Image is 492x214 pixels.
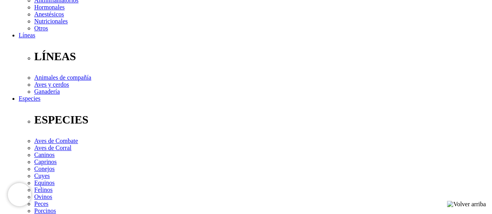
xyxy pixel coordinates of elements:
[34,158,57,165] a: Caprinos
[8,183,31,206] iframe: Brevo live chat
[34,4,65,10] a: Hormonales
[34,113,489,126] p: ESPECIES
[34,74,91,81] a: Animales de compañía
[34,50,489,63] p: LÍNEAS
[34,207,56,214] a: Porcinos
[19,32,35,38] a: Líneas
[447,201,486,208] img: Volver arriba
[34,200,48,207] a: Peces
[34,18,68,24] a: Nutricionales
[34,186,53,193] a: Felinos
[34,11,64,17] a: Anestésicos
[34,137,78,144] a: Aves de Combate
[34,179,54,186] a: Equinos
[34,88,60,95] a: Ganadería
[34,81,69,88] a: Aves y cerdos
[34,151,54,158] a: Caninos
[34,25,48,31] a: Otros
[34,193,52,200] a: Ovinos
[34,165,54,172] a: Conejos
[34,172,50,179] a: Cuyes
[34,144,72,151] a: Aves de Corral
[19,95,40,102] a: Especies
